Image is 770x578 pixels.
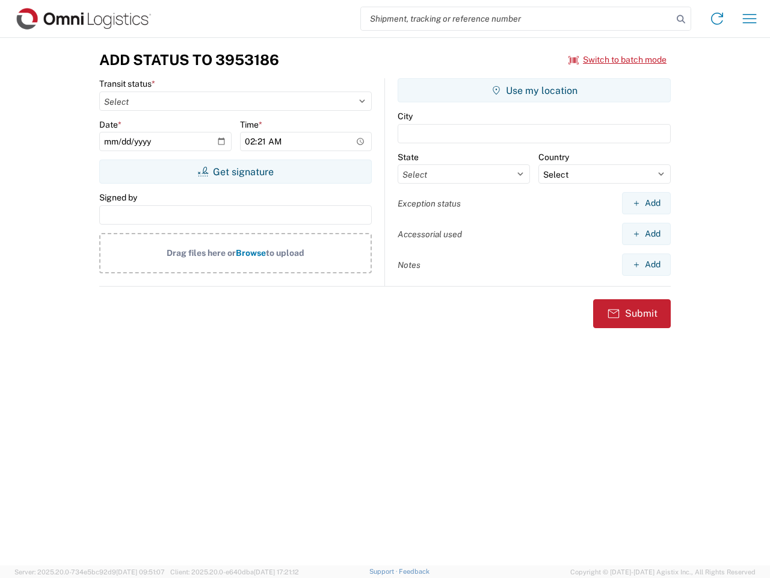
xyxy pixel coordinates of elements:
[398,198,461,209] label: Exception status
[116,568,165,576] span: [DATE] 09:51:07
[568,50,667,70] button: Switch to batch mode
[570,567,756,577] span: Copyright © [DATE]-[DATE] Agistix Inc., All Rights Reserved
[622,253,671,276] button: Add
[99,51,279,69] h3: Add Status to 3953186
[170,568,299,576] span: Client: 2025.20.0-e640dba
[398,111,413,122] label: City
[398,229,462,240] label: Accessorial used
[398,259,420,270] label: Notes
[240,119,262,130] label: Time
[398,78,671,102] button: Use my location
[167,248,236,258] span: Drag files here or
[622,223,671,245] button: Add
[254,568,299,576] span: [DATE] 17:21:12
[361,7,673,30] input: Shipment, tracking or reference number
[593,299,671,328] button: Submit
[99,192,137,203] label: Signed by
[399,568,430,575] a: Feedback
[622,192,671,214] button: Add
[236,248,266,258] span: Browse
[99,78,155,89] label: Transit status
[369,568,399,575] a: Support
[14,568,165,576] span: Server: 2025.20.0-734e5bc92d9
[398,152,419,163] label: State
[99,160,372,184] button: Get signature
[266,248,304,258] span: to upload
[538,152,569,163] label: Country
[99,119,122,130] label: Date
